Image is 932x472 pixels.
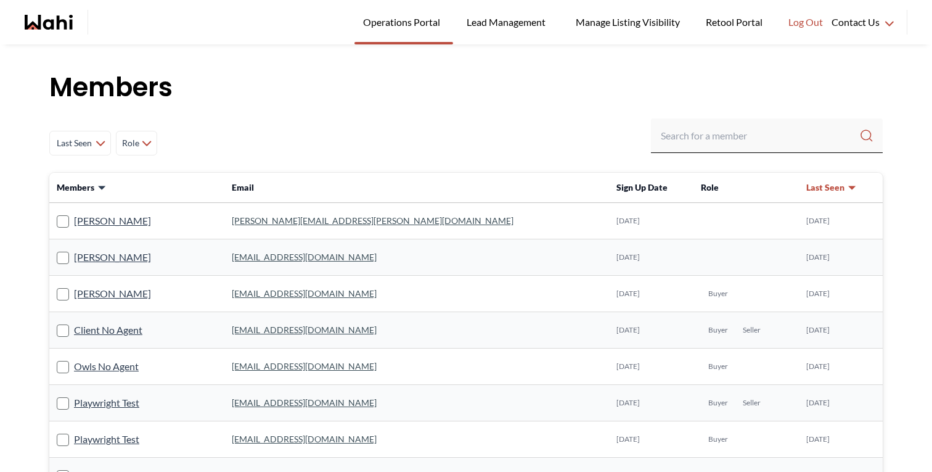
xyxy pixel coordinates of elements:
td: [DATE] [799,312,883,349]
a: Owls No Agent [74,358,139,375]
a: [EMAIL_ADDRESS][DOMAIN_NAME] [232,361,377,371]
td: [DATE] [609,349,693,385]
td: [DATE] [799,385,883,421]
td: [DATE] [609,276,693,312]
td: [DATE] [799,349,883,385]
td: [DATE] [609,239,693,276]
td: [DATE] [609,203,693,239]
a: Client No Agent [74,322,142,338]
span: Buyer [708,362,728,371]
span: Buyer [708,398,728,408]
input: Search input [661,125,859,147]
span: Buyer [708,325,728,335]
span: Seller [743,398,761,408]
span: Last Seen [806,181,844,194]
a: [EMAIL_ADDRESS][DOMAIN_NAME] [232,325,377,335]
button: Members [57,181,107,194]
a: [PERSON_NAME] [74,249,151,265]
span: Role [121,132,139,154]
a: [EMAIL_ADDRESS][DOMAIN_NAME] [232,288,377,299]
td: [DATE] [609,421,693,458]
span: Sign Up Date [616,182,668,193]
span: Lead Management [467,14,550,30]
a: [PERSON_NAME] [74,286,151,302]
button: Last Seen [806,181,857,194]
a: [EMAIL_ADDRESS][DOMAIN_NAME] [232,434,377,444]
span: Manage Listing Visibility [572,14,684,30]
a: [PERSON_NAME][EMAIL_ADDRESS][PERSON_NAME][DOMAIN_NAME] [232,215,513,226]
td: [DATE] [799,276,883,312]
td: [DATE] [799,421,883,458]
h1: Members [49,69,883,106]
span: Log Out [788,14,823,30]
span: Members [57,181,94,194]
a: [EMAIL_ADDRESS][DOMAIN_NAME] [232,252,377,262]
td: [DATE] [799,239,883,276]
span: Operations Portal [363,14,444,30]
a: Playwright Test [74,431,139,447]
td: [DATE] [609,312,693,349]
a: Wahi homepage [25,15,73,30]
span: Seller [743,325,761,335]
span: Buyer [708,434,728,444]
span: Buyer [708,289,728,299]
span: Retool Portal [706,14,766,30]
span: Email [232,182,254,193]
a: [EMAIL_ADDRESS][DOMAIN_NAME] [232,397,377,408]
a: [PERSON_NAME] [74,213,151,229]
td: [DATE] [609,385,693,421]
span: Last Seen [55,132,93,154]
a: Playwright Test [74,395,139,411]
span: Role [701,182,719,193]
td: [DATE] [799,203,883,239]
